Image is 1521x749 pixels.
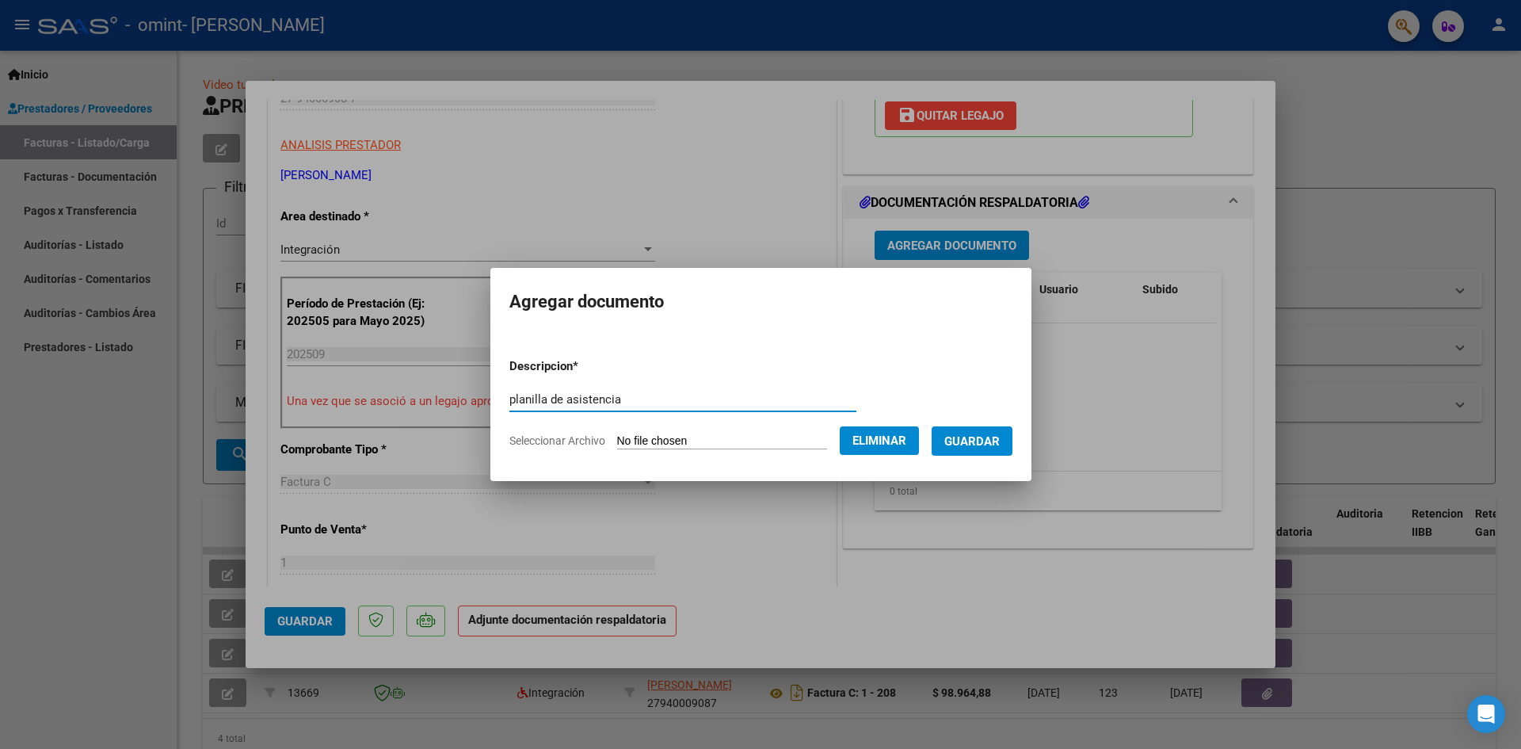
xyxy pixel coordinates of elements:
[852,434,906,448] span: Eliminar
[932,426,1012,456] button: Guardar
[944,434,1000,449] span: Guardar
[509,287,1012,317] h2: Agregar documento
[1467,695,1505,733] div: Open Intercom Messenger
[509,434,605,447] span: Seleccionar Archivo
[509,357,661,376] p: Descripcion
[840,426,919,455] button: Eliminar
